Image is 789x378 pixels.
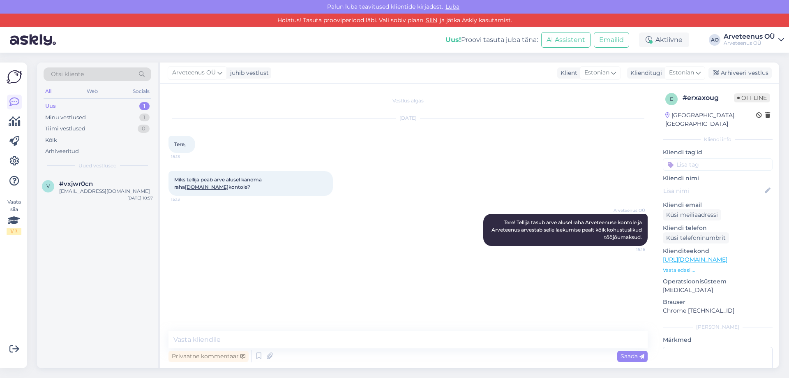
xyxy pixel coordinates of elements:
[7,198,21,235] div: Vaata siia
[663,286,773,295] p: [MEDICAL_DATA]
[171,153,202,160] span: 15:13
[139,114,150,122] div: 1
[663,158,773,171] input: Lisa tag
[663,336,773,344] p: Märkmed
[45,125,85,133] div: Tiimi vestlused
[669,68,694,77] span: Estonian
[663,174,773,183] p: Kliendi nimi
[621,352,644,360] span: Saada
[663,247,773,255] p: Klienditeekond
[663,267,773,274] p: Vaata edasi ...
[491,219,643,240] span: Tere! Tellija tasub arve alusel raha Arveteenuse kontole ja Arveteenus arvestab selle laekumise p...
[44,86,53,97] div: All
[614,207,645,213] span: Arveteenus OÜ
[445,35,538,45] div: Proovi tasuta juba täna:
[7,69,22,85] img: Askly Logo
[227,69,269,77] div: juhib vestlust
[663,277,773,286] p: Operatsioonisüsteem
[138,125,150,133] div: 0
[663,201,773,209] p: Kliendi email
[85,86,99,97] div: Web
[423,16,440,24] a: SIIN
[724,33,775,40] div: Arveteenus OÜ
[171,196,202,202] span: 15:13
[663,306,773,315] p: Chrome [TECHNICAL_ID]
[584,68,609,77] span: Estonian
[663,232,729,243] div: Küsi telefoninumbrit
[59,180,93,188] span: #vxjwr0cn
[127,195,153,201] div: [DATE] 10:57
[59,188,153,195] div: [EMAIL_ADDRESS][DOMAIN_NAME]
[663,136,773,143] div: Kliendi info
[709,34,720,46] div: AO
[683,93,734,103] div: # erxaxoug
[443,3,462,10] span: Luba
[663,298,773,306] p: Brauser
[78,162,117,169] span: Uued vestlused
[174,141,186,147] span: Tere,
[708,67,772,79] div: Arhiveeri vestlus
[185,184,228,190] a: [DOMAIN_NAME]
[46,183,50,189] span: v
[168,97,648,104] div: Vestlus algas
[557,69,577,77] div: Klient
[594,32,629,48] button: Emailid
[663,186,763,195] input: Lisa nimi
[614,246,645,253] span: 15:16
[45,114,86,122] div: Minu vestlused
[663,148,773,157] p: Kliendi tag'id
[45,147,79,155] div: Arhiveeritud
[45,102,56,110] div: Uus
[663,323,773,331] div: [PERSON_NAME]
[670,96,673,102] span: e
[724,33,784,46] a: Arveteenus OÜArveteenus OÜ
[174,176,263,190] span: Miks tellija peab arve alusel kandma raha kontole?
[168,114,648,122] div: [DATE]
[627,69,662,77] div: Klienditugi
[445,36,461,44] b: Uus!
[724,40,775,46] div: Arveteenus OÜ
[663,256,727,263] a: [URL][DOMAIN_NAME]
[45,136,57,144] div: Kõik
[541,32,591,48] button: AI Assistent
[51,70,84,79] span: Otsi kliente
[665,111,756,128] div: [GEOGRAPHIC_DATA], [GEOGRAPHIC_DATA]
[7,228,21,235] div: 1 / 3
[734,93,770,102] span: Offline
[131,86,151,97] div: Socials
[663,224,773,232] p: Kliendi telefon
[663,209,721,220] div: Küsi meiliaadressi
[139,102,150,110] div: 1
[172,68,216,77] span: Arveteenus OÜ
[168,351,249,362] div: Privaatne kommentaar
[639,32,689,47] div: Aktiivne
